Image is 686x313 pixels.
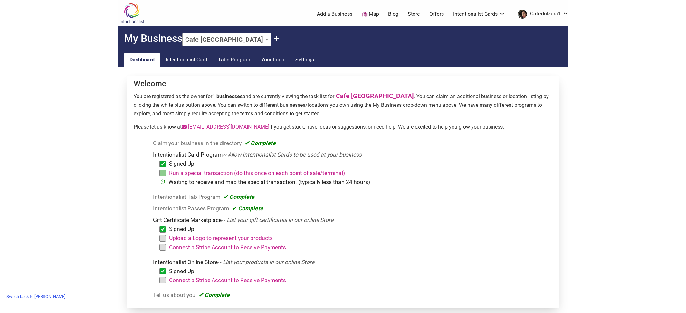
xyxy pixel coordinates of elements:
a: Map [362,11,379,18]
li: Intentionalist Tab Program [153,192,550,201]
a: Blog [388,11,398,18]
a: [EMAIL_ADDRESS][DOMAIN_NAME] [182,124,269,130]
a: Dashboard [124,53,160,67]
em: ~ List your products in our online Store [218,259,314,265]
li: Gift Certificate Marketplace [153,216,550,255]
a: Add a Business [317,11,352,18]
li: Intentionalist Passes Program [153,204,550,213]
a: Your Logo [256,53,290,67]
a: Offers [429,11,444,18]
a: Switch back to [PERSON_NAME] [3,291,69,301]
li: Signed Up! [163,267,550,276]
a: Tabs Program [213,53,256,67]
p: You are registered as the owner for and are currently viewing the task list for . You can claim a... [134,91,552,117]
button: Claim Another [274,32,280,44]
a: Upload a Logo to represent your products [169,235,273,241]
li: Tell us about you [153,290,550,299]
li: Signed Up! [163,159,550,168]
li: Intentionalist Online Store [153,258,550,288]
li: Waiting to receive and map the special transaction. (typically less than 24 hours) [163,178,550,187]
em: ~ List your gift certificates in our online Store [222,217,333,223]
em: ~ Allow Intentionalist Cards to be used at your business [223,152,362,158]
a: Cafedulzura1 [515,8,569,20]
a: Intentionalist Card [160,53,213,67]
img: Intentionalist [117,3,147,23]
a: Intentionalist Cards [453,11,505,18]
a: Cafe [GEOGRAPHIC_DATA] [336,92,414,100]
strong: 1 businesses [212,93,243,99]
h2: My Business [118,26,568,46]
a: Connect a Stripe Account to Receive Payments [169,244,286,251]
h4: Welcome [134,79,552,88]
li: Claim your business in the directory [153,139,550,148]
li: Signed Up! [163,225,550,234]
a: Connect a Stripe Account to Receive Payments [169,277,286,283]
a: Settings [290,53,319,67]
p: Please let us know at if you get stuck, have ideas or suggestions, or need help. We are excited t... [134,123,552,131]
li: Intentionalist Card Program [153,150,550,190]
a: Run a special transaction (do this once on each point of sale/terminal) [169,170,345,176]
a: Store [408,11,420,18]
